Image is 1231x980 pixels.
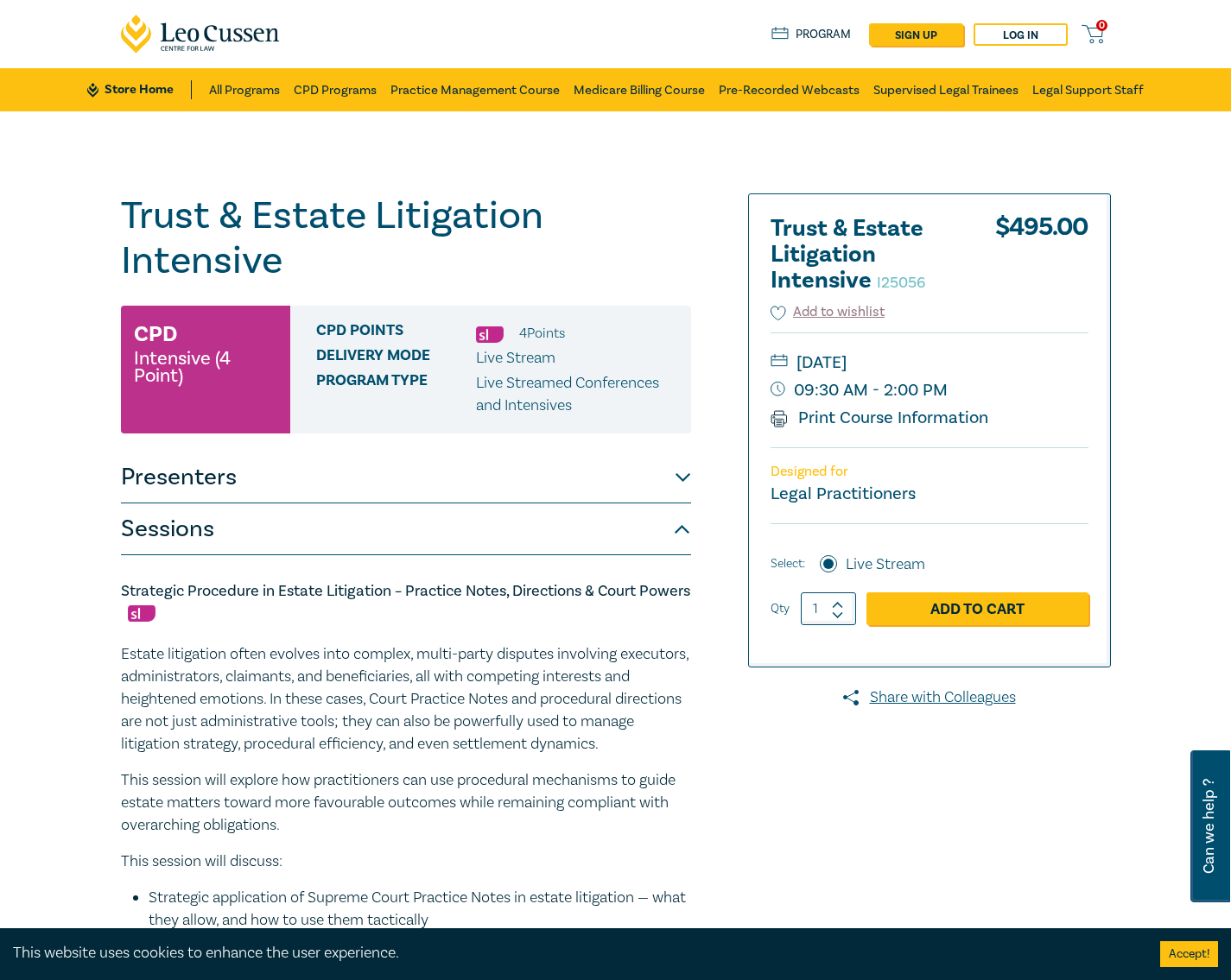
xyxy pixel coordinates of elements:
a: Program [771,25,852,44]
a: CPD Programs [294,68,377,111]
li: Strategic application of Supreme Court Practice Notes in estate litigation — what they allow, and... [149,887,691,932]
a: All Programs [209,68,280,111]
button: Add to wishlist [771,302,885,322]
label: Qty [771,599,790,618]
p: This session will explore how practitioners can use procedural mechanisms to guide estate matters... [121,769,691,837]
p: Estate litigation often evolves into complex, multi-party disputes involving executors, administr... [121,643,691,756]
h5: Strategic Procedure in Estate Litigation – Practice Notes, Directions & Court Powers [121,581,691,623]
span: Can we help ? [1201,761,1217,892]
small: Legal Practitioners [771,483,916,505]
p: Live Streamed Conferences and Intensives [476,372,678,417]
button: Presenters [121,452,691,503]
h3: CPD [134,319,177,350]
span: 0 [1096,20,1107,31]
span: Program type [316,372,476,417]
a: sign up [869,23,963,46]
img: Substantive Law [476,326,504,343]
a: Legal Support Staff [1032,68,1144,111]
a: Add to Cart [866,592,1088,625]
h2: Trust & Estate Litigation Intensive [771,216,961,294]
div: This website uses cookies to enhance the user experience. [13,942,1134,964]
small: I25056 [877,273,925,293]
h1: Trust & Estate Litigation Intensive [121,193,691,283]
button: Accept cookies [1160,941,1218,967]
a: Practice Management Course [390,68,560,111]
div: $ 495.00 [995,216,1088,302]
a: Print Course Information [771,407,989,429]
span: CPD Points [316,322,476,345]
button: Sessions [121,503,691,555]
img: Substantive Law [128,605,155,622]
a: Medicare Billing Course [574,68,705,111]
p: Designed for [771,464,1088,480]
a: Log in [974,23,1068,46]
a: Share with Colleagues [748,686,1111,709]
small: [DATE] [771,349,1088,376]
p: This session will discuss: [121,850,691,873]
a: Pre-Recorded Webcasts [719,68,860,111]
input: 1 [801,592,856,625]
a: Supervised Legal Trainees [873,68,1018,111]
a: Store Home [87,80,192,99]
label: Live Stream [846,553,925,576]
li: 4 Point s [519,322,565,345]
small: 09:30 AM - 2:00 PM [771,376,1088,404]
small: Intensive (4 Point) [134,350,277,384]
span: Delivery Mode [316,347,476,370]
span: Live Stream [476,348,555,368]
span: Select: [771,554,805,573]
